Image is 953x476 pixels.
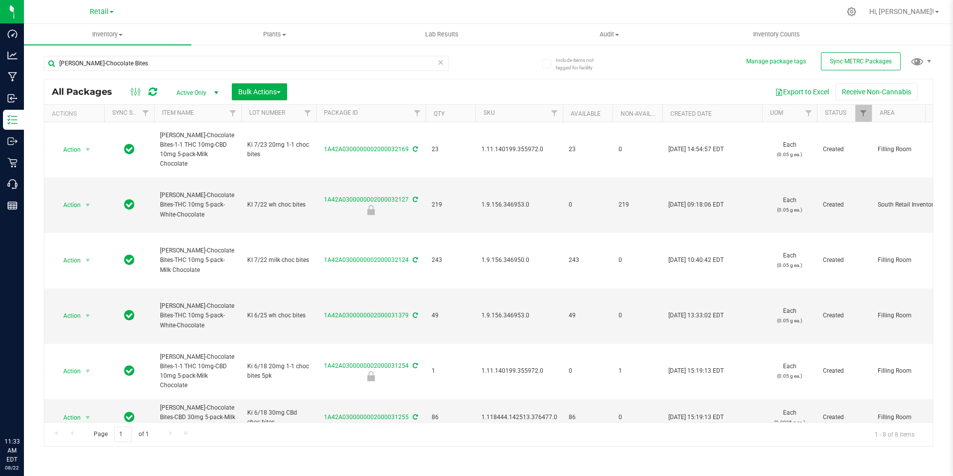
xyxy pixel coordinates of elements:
[90,7,109,16] span: Retail
[324,109,358,116] a: Package ID
[7,50,17,60] inline-svg: Analytics
[768,260,811,270] p: (0.05 g ea.)
[247,255,310,265] span: KI 7/22 milk choc bites
[124,364,135,378] span: In Sync
[160,246,235,275] span: [PERSON_NAME]-Chocolate Bites-THC 10mg 5-pack-Milk Chocolate
[432,200,470,210] span: 219
[768,418,811,427] p: (0.0005 g ea.)
[823,255,866,265] span: Created
[823,311,866,320] span: Created
[324,312,409,319] a: 1A42A0300000002000031379
[54,364,81,378] span: Action
[54,198,81,212] span: Action
[82,364,94,378] span: select
[411,256,418,263] span: Sync from Compliance System
[358,24,526,45] a: Lab Results
[4,464,19,472] p: 08/22
[124,308,135,322] span: In Sync
[160,301,235,330] span: [PERSON_NAME]-Chocolate Bites-THC 10mg 5-pack-White-Chocolate
[114,427,132,442] input: 1
[225,105,241,122] a: Filter
[823,200,866,210] span: Created
[481,311,557,320] span: 1.9.156.346953.0
[160,403,235,432] span: [PERSON_NAME]-Chocolate Bites-CBD 30mg 5-pack-Milk Chocolate
[7,72,17,82] inline-svg: Manufacturing
[7,93,17,103] inline-svg: Inbound
[693,24,860,45] a: Inventory Counts
[411,414,418,421] span: Sync from Compliance System
[668,145,724,154] span: [DATE] 14:54:57 EDT
[7,158,17,168] inline-svg: Retail
[668,255,724,265] span: [DATE] 10:40:42 EDT
[24,24,191,45] a: Inventory
[546,105,563,122] a: Filter
[878,145,941,154] span: Filling Room
[85,427,157,442] span: Page of 1
[247,200,310,210] span: KI 7/22 wh choc bites
[571,110,601,117] a: Available
[7,201,17,211] inline-svg: Reports
[160,191,235,220] span: [PERSON_NAME]-Chocolate Bites-THC 10mg 5-pack-White-Chocolate
[44,56,449,71] input: Search Package ID, Item Name, SKU, Lot or Part Number...
[162,109,194,116] a: Item Name
[434,110,445,117] a: Qty
[238,88,281,96] span: Bulk Actions
[247,408,310,427] span: Ki 6/18 30mg CBd choc bites
[54,411,81,425] span: Action
[855,105,872,122] a: Filter
[192,30,358,39] span: Plants
[412,30,472,39] span: Lab Results
[768,205,811,215] p: (0.05 g ea.)
[526,24,693,45] a: Audit
[825,109,846,116] a: Status
[232,83,287,100] button: Bulk Actions
[619,145,656,154] span: 0
[668,413,724,422] span: [DATE] 15:19:13 EDT
[768,371,811,381] p: (0.05 g ea.)
[668,200,724,210] span: [DATE] 09:18:06 EDT
[481,200,557,210] span: 1.9.156.346953.0
[24,30,191,39] span: Inventory
[867,427,923,442] span: 1 - 8 of 8 items
[409,105,426,122] a: Filter
[569,145,607,154] span: 23
[878,366,941,376] span: Filling Room
[768,251,811,270] span: Each
[878,255,941,265] span: Filling Room
[247,311,310,320] span: KI 6/25 wh choc bites
[800,105,817,122] a: Filter
[82,143,94,157] span: select
[432,366,470,376] span: 1
[82,411,94,425] span: select
[569,366,607,376] span: 0
[768,140,811,159] span: Each
[10,396,40,426] iframe: Resource center
[432,255,470,265] span: 243
[619,413,656,422] span: 0
[112,109,151,116] a: Sync Status
[124,253,135,267] span: In Sync
[82,309,94,323] span: select
[481,255,557,265] span: 1.9.156.346950.0
[324,414,409,421] a: 1A42A0300000002000031255
[7,136,17,146] inline-svg: Outbound
[768,408,811,427] span: Each
[324,256,409,263] a: 1A42A0300000002000032124
[619,311,656,320] span: 0
[4,437,19,464] p: 11:33 AM EDT
[300,105,316,122] a: Filter
[7,29,17,39] inline-svg: Dashboard
[668,366,724,376] span: [DATE] 15:19:13 EDT
[830,58,892,65] span: Sync METRC Packages
[160,131,235,169] span: [PERSON_NAME]-Chocolate Bites-1-1 THC 10mg-CBD 10mg 5-pack-Milk Chocolate
[619,255,656,265] span: 0
[247,362,310,381] span: Ki 6/18 20mg 1-1 choc bites 5pk
[569,200,607,210] span: 0
[247,140,310,159] span: Ki 7/23 20mg 1-1 choc bites
[54,309,81,323] span: Action
[52,110,100,117] div: Actions
[82,198,94,212] span: select
[324,146,409,153] a: 1A42A0300000002000032169
[878,413,941,422] span: Filling Room
[54,143,81,157] span: Action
